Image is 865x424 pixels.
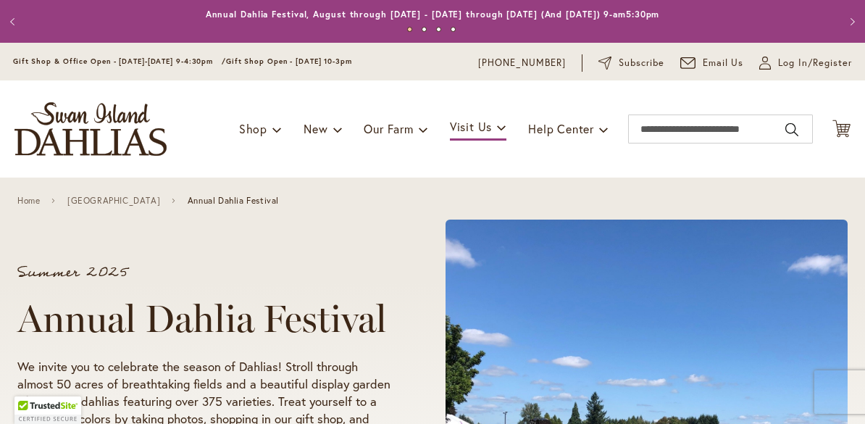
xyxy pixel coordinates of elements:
[17,196,40,206] a: Home
[206,9,660,20] a: Annual Dahlia Festival, August through [DATE] - [DATE] through [DATE] (And [DATE]) 9-am5:30pm
[619,56,664,70] span: Subscribe
[14,102,167,156] a: store logo
[759,56,852,70] a: Log In/Register
[17,297,390,341] h1: Annual Dahlia Festival
[407,27,412,32] button: 1 of 4
[703,56,744,70] span: Email Us
[478,56,566,70] a: [PHONE_NUMBER]
[17,265,390,280] p: Summer 2025
[598,56,664,70] a: Subscribe
[680,56,744,70] a: Email Us
[422,27,427,32] button: 2 of 4
[836,7,865,36] button: Next
[239,121,267,136] span: Shop
[304,121,327,136] span: New
[778,56,852,70] span: Log In/Register
[436,27,441,32] button: 3 of 4
[188,196,279,206] span: Annual Dahlia Festival
[67,196,160,206] a: [GEOGRAPHIC_DATA]
[451,27,456,32] button: 4 of 4
[13,57,226,66] span: Gift Shop & Office Open - [DATE]-[DATE] 9-4:30pm /
[226,57,352,66] span: Gift Shop Open - [DATE] 10-3pm
[450,119,492,134] span: Visit Us
[528,121,594,136] span: Help Center
[364,121,413,136] span: Our Farm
